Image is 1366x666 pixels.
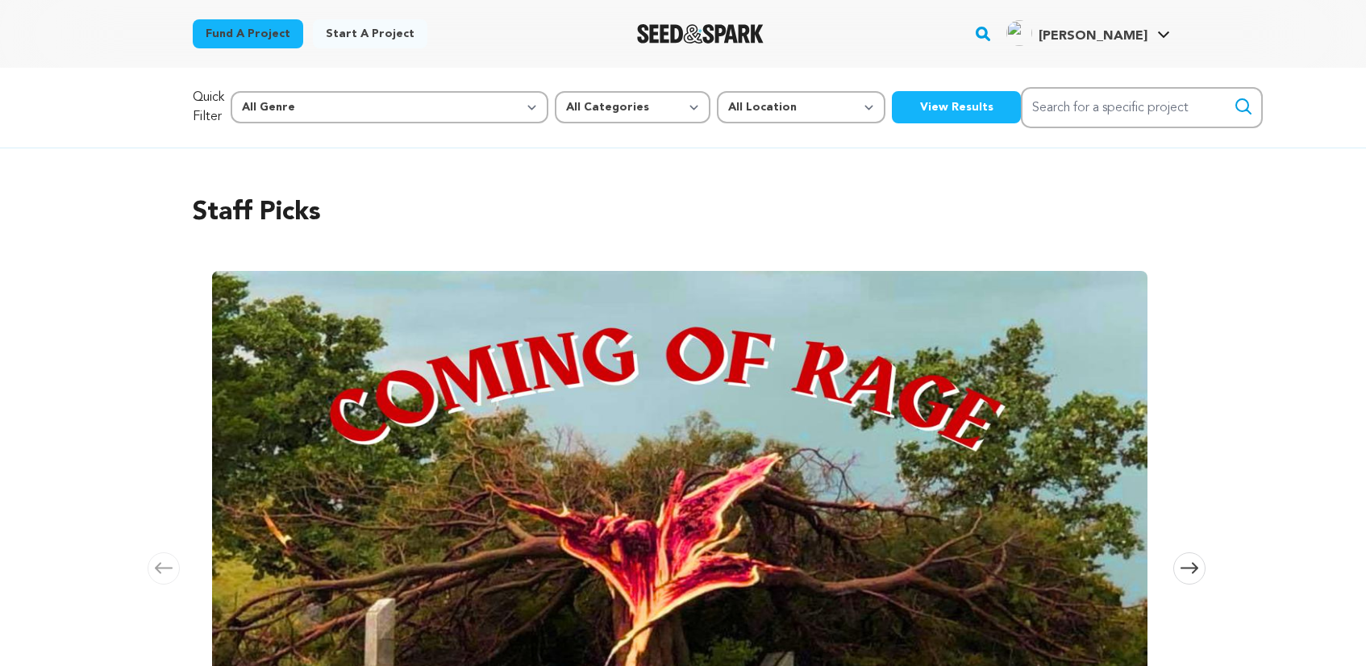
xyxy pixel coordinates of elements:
[637,24,764,44] img: Seed&Spark Logo Dark Mode
[193,19,303,48] a: Fund a project
[313,19,427,48] a: Start a project
[1006,20,1032,46] img: ACg8ocIBgo2s62Te6yj_NkwWWMyoA5Jj4YBjtqj403x1g2Usq2gUQIPE=s96-c
[637,24,764,44] a: Seed&Spark Homepage
[193,88,224,127] p: Quick Filter
[892,91,1021,123] button: View Results
[1003,17,1173,46] a: Marino C.'s Profile
[1006,20,1147,46] div: Marino C.'s Profile
[1021,87,1263,128] input: Search for a specific project
[193,194,1173,232] h2: Staff Picks
[1003,17,1173,51] span: Marino C.'s Profile
[1039,30,1147,43] span: [PERSON_NAME]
